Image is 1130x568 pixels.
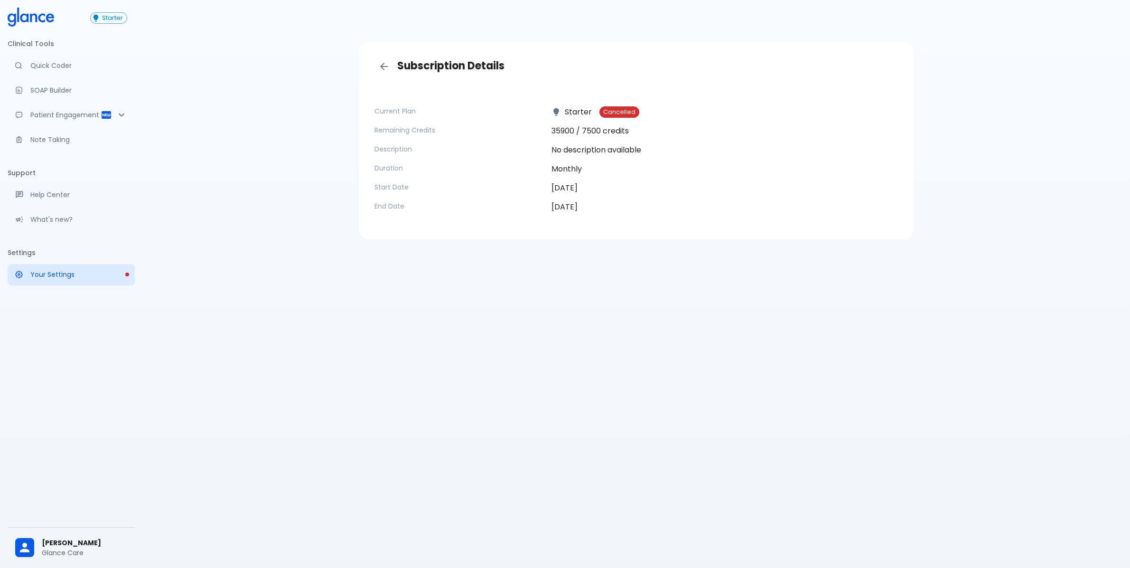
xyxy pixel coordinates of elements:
[599,109,639,116] span: Cancelled
[551,163,898,175] p: Monthly
[42,538,127,548] span: [PERSON_NAME]
[30,270,127,279] p: Your Settings
[551,144,898,156] p: No description available
[30,215,127,224] p: What's new?
[374,144,544,154] p: Description
[374,163,544,173] p: Duration
[8,184,135,205] a: Get help from our support team
[374,182,544,192] p: Start Date
[8,32,135,55] li: Clinical Tools
[551,182,578,193] time: [DATE]
[551,125,898,137] p: 35900 / 7500 credits
[42,548,127,558] p: Glance Care
[8,209,135,230] div: Recent updates and feature releases
[374,57,898,76] h3: Subscription Details
[374,201,544,211] p: End Date
[8,264,135,285] a: Please complete account setup
[8,129,135,150] a: Advanced note-taking
[8,104,135,125] div: Patient Reports & Referrals
[8,80,135,101] a: Docugen: Compose a clinical documentation in seconds
[90,12,135,24] a: Click to view or change your subscription
[8,241,135,264] li: Settings
[374,125,544,135] p: Remaining Credits
[30,190,127,199] p: Help Center
[551,201,578,212] time: [DATE]
[8,161,135,184] li: Support
[30,135,127,144] p: Note Taking
[30,61,127,70] p: Quick Coder
[90,12,127,24] button: Starter
[30,110,101,120] p: Patient Engagement
[374,106,544,116] p: Current Plan
[8,531,135,564] div: [PERSON_NAME]Glance Care
[374,57,393,76] a: Back
[98,15,127,22] span: Starter
[30,85,127,95] p: SOAP Builder
[8,55,135,76] a: Moramiz: Find ICD10AM codes instantly
[551,106,592,118] p: Starter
